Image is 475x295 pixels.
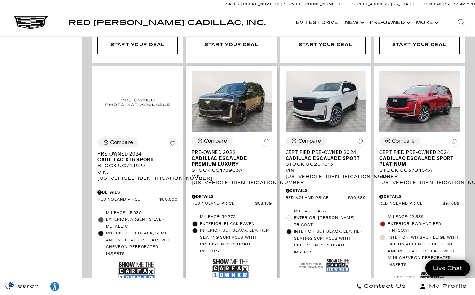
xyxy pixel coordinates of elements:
[294,228,366,256] span: Interior: Jet Black, Leather seating surfaces with precision perforated inserts
[425,260,470,276] a: Live Chat
[379,193,460,200] div: Pricing Details - Certified Pre-Owned 2024 Cadillac Escalade Sport Platinum
[281,2,344,6] a: Service: [PHONE_NUMBER]
[44,278,65,295] a: Explore your accessibility options
[286,161,366,167] div: Stock : UC264613
[426,282,467,291] span: My Profile
[44,281,65,292] div: Explore your accessibility options
[379,156,454,167] span: Cadillac Escalade Sport Platinum
[388,234,460,268] span: Interior: Whisper Beige with Gideon accents, Full semi-aniline leather seats with mini-chevron pe...
[110,41,164,49] div: Start Your Deal
[292,9,342,36] a: EV Test Drive
[412,9,441,36] button: More
[97,197,178,202] a: Red Noland Price $60,500
[286,150,361,156] span: Certified Pre-Owned 2024
[192,201,255,206] span: Red Noland Price
[97,151,178,163] a: Pre-Owned 2024Cadillac XT6 Sport
[97,151,173,157] span: Pre-Owned 2024
[97,163,178,169] div: Stock : UC744927
[192,150,272,167] a: Pre-Owned 2022Cadillac Escalade Premium Luxury
[355,137,366,150] button: Save Vehicle
[118,259,156,284] img: Show Me the CARFAX 1-Owner Badge
[430,264,466,272] span: Live Chat
[342,9,366,36] a: New
[14,16,48,29] img: Cadillac Dark Logo with Cadillac White Text
[299,260,323,271] img: Cadillac Certified Used Vehicle
[212,256,250,281] img: Show Me the CARFAX 1-Owner Badge
[366,9,412,36] a: Pre-Owned
[192,201,272,206] a: Red Noland Price $68,189
[379,173,460,186] div: VIN: [US_VEHICLE_IDENTIFICATION_NUMBER]
[379,137,420,146] button: Compare Vehicle
[286,208,366,215] li: Mileage: 14,570
[97,157,173,163] span: Cadillac XT6 Sport
[192,137,233,146] button: Compare Vehicle
[106,216,178,230] span: Exterior: Argent Silver Metallic
[299,41,353,49] div: Start Your Deal
[97,36,178,54] div: Start Your Deal
[286,156,361,161] span: Cadillac Escalade Sport
[304,2,342,6] span: [PHONE_NUMBER]
[379,201,443,206] span: Red Noland Price
[362,282,406,291] span: Contact Us
[286,71,366,131] img: 2024 Cadillac Escalade Sport
[298,138,321,144] div: Compare
[379,150,460,167] a: Certified Pre-Owned 2024Cadillac Escalade Sport Platinum
[97,71,178,133] img: 2024 Cadillac XT6 Sport
[192,167,272,173] div: Stock : UC178963A
[351,2,415,6] a: [STREET_ADDRESS][US_STATE]
[420,270,444,286] img: Show Me the CARFAX 1-Owner Badge
[388,220,460,234] span: Exterior: Radiant Red Tintcoat
[411,278,475,295] button: Open user profile menu
[110,139,133,146] div: Compare
[97,169,178,182] div: VIN: [US_VEHICLE_IDENTIFICATION_NUMBER]
[262,137,272,150] button: Save Vehicle
[449,137,460,150] button: Save Vehicle
[294,215,366,228] span: Exterior: [PERSON_NAME] Tricoat
[192,36,272,54] div: Start Your Deal
[379,36,460,54] div: Start Your Deal
[168,138,178,151] button: Save Vehicle
[192,173,272,186] div: VIN: [US_VEHICLE_IDENTIFICATION_NUMBER]
[3,281,19,288] img: Opt-Out Icon
[393,272,417,284] img: Cadillac Certified Used Vehicle
[200,220,272,227] span: Exterior: Black Raven
[326,257,350,273] img: Show Me the CARFAX 1-Owner Badge
[192,150,267,156] span: Pre-Owned 2022
[192,156,267,167] span: Cadillac Escalade Premium Luxury
[97,197,159,202] span: Red Noland Price
[379,150,454,156] span: Certified Pre-Owned 2024
[97,189,178,196] div: Pricing Details - Pre-Owned 2024 Cadillac XT6 Sport
[106,230,178,257] span: Interior: Jet Black, Semi-Aniline Leather Seats with Chevron-Perforated inserts
[192,214,272,220] li: Mileage: 39,772
[286,188,366,194] div: Pricing Details - Certified Pre-Owned 2024 Cadillac Escalade Sport
[392,41,446,49] div: Start Your Deal
[97,210,178,216] li: Mileage: 15,930
[284,2,303,6] span: Service:
[286,137,327,146] button: Compare Vehicle
[379,71,460,131] img: 2024 Cadillac Escalade Sport Platinum
[97,138,138,147] button: Compare Vehicle
[379,214,460,220] li: Mileage: 12,539
[11,282,39,291] span: Search
[204,138,227,144] div: Compare
[204,41,259,49] div: Start Your Deal
[3,281,19,288] section: Click to Open Cookie Consent Modal
[392,138,415,144] div: Compare
[286,150,366,161] a: Certified Pre-Owned 2024Cadillac Escalade Sport
[351,278,411,295] a: Contact Us
[192,193,272,200] div: Pricing Details - Pre-Owned 2022 Cadillac Escalade Premium Luxury
[241,2,280,6] span: [PHONE_NUMBER]
[443,201,460,206] span: $97,689
[286,196,348,201] span: Red Noland Price
[379,167,460,173] div: Stock : UC370464A
[348,196,366,201] span: $90,689
[422,2,444,6] span: Open [DATE]
[255,201,272,206] span: $68,189
[68,19,266,26] a: Red [PERSON_NAME] Cadillac, Inc.
[226,2,240,6] span: Sales:
[448,9,475,36] div: Search
[457,2,475,6] span: 9 AM-6 PM
[159,197,178,202] span: $60,500
[379,201,460,206] a: Red Noland Price $97,689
